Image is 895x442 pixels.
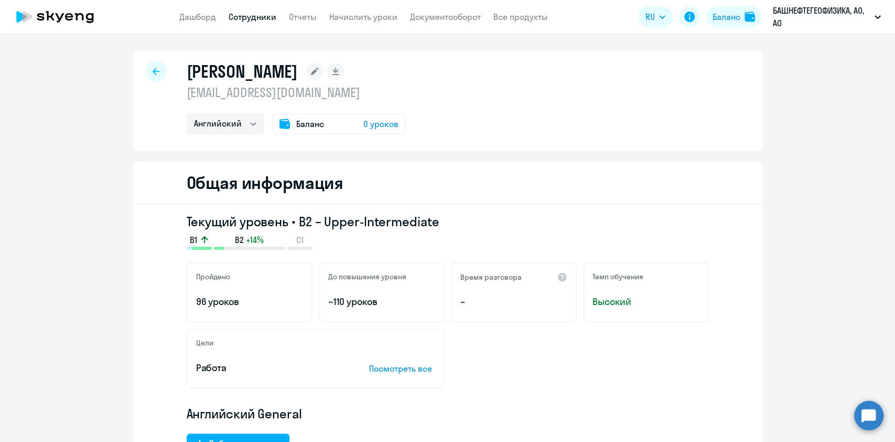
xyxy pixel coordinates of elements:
a: Сотрудники [229,12,276,22]
span: Высокий [592,295,699,309]
h5: Темп обучения [592,272,643,281]
p: 96 уроков [196,295,303,309]
span: RU [645,10,655,23]
span: B2 [235,234,244,246]
a: Начислить уроки [329,12,397,22]
a: Документооборот [410,12,481,22]
p: Посмотреть все [369,362,435,375]
h2: Общая информация [187,172,343,193]
img: balance [745,12,755,22]
span: Английский General [187,405,302,422]
h5: Цели [196,338,213,348]
button: RU [638,6,673,27]
p: [EMAIL_ADDRESS][DOMAIN_NAME] [187,84,406,101]
span: Баланс [296,118,324,130]
span: +14% [246,234,264,246]
p: Работа [196,361,337,375]
button: БАШНЕФТЕГЕОФИЗИКА, АО, АО «Башнефтегеофизика» \ Башнефтегаз [768,4,886,29]
h5: Время разговора [460,272,522,282]
h3: Текущий уровень • B2 – Upper-Intermediate [187,213,709,230]
span: C1 [296,234,304,246]
a: Дашборд [179,12,216,22]
a: Отчеты [289,12,317,22]
p: – [460,295,567,309]
h5: До повышения уровня [328,272,406,281]
span: B1 [190,234,197,246]
h5: Пройдено [196,272,230,281]
p: БАШНЕФТЕГЕОФИЗИКА, АО, АО «Башнефтегеофизика» \ Башнефтегаз [773,4,870,29]
p: ~110 уроков [328,295,435,309]
button: Балансbalance [706,6,761,27]
span: 0 уроков [363,118,398,130]
div: Баланс [713,10,740,23]
a: Все продукты [493,12,548,22]
h1: [PERSON_NAME] [187,61,298,82]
